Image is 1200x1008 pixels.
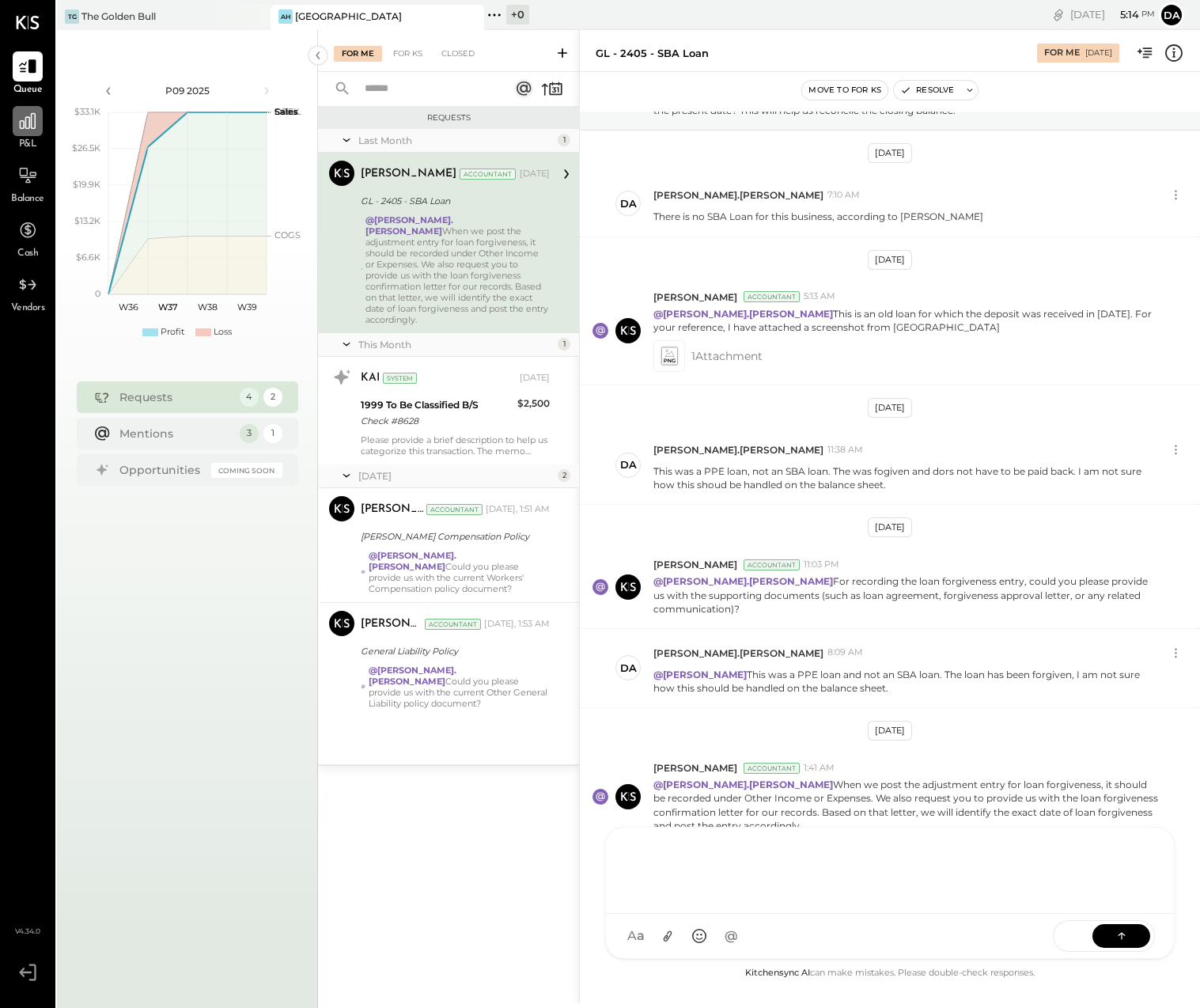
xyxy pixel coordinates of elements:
div: [DATE] [520,372,550,385]
div: da [620,661,637,676]
button: Resolve [894,81,960,100]
div: + 0 [506,5,529,25]
text: COGS [274,229,301,241]
div: [PERSON_NAME] Compensation Policy [361,529,545,544]
p: This was a PPE loan and not an SBA loan. The loan has been forgiven, I am not sure how this shoul... [653,668,1160,695]
a: P&L [1,106,55,152]
span: Cash [17,247,38,261]
span: 5:13 AM [804,290,835,303]
div: [PERSON_NAME] [361,502,423,517]
button: Move to for ks [802,81,888,100]
div: [DATE] [520,168,550,180]
div: GL - 2405 - SBA Loan [361,193,545,209]
div: For Me [334,46,382,62]
span: 1:41 AM [804,762,835,775]
div: Closed [433,46,483,62]
text: W36 [118,301,138,313]
div: GL - 2405 - SBA Loan [596,46,709,61]
div: [GEOGRAPHIC_DATA] [295,9,402,23]
div: da [620,457,637,472]
span: Balance [11,192,44,207]
div: P09 2025 [120,84,255,97]
div: Accountant [426,504,483,515]
p: This was a PPE loan, not an SBA loan. The was fogiven and dors not have to be paid back. I am not... [653,464,1160,491]
a: Vendors [1,270,55,316]
span: 11:03 PM [804,559,839,571]
div: [DATE] [868,517,912,537]
span: 1 Attachment [691,340,763,372]
div: The Golden Bull [81,9,156,23]
span: Vendors [11,301,45,316]
text: $33.1K [74,106,100,117]
strong: @[PERSON_NAME].[PERSON_NAME] [653,308,833,320]
p: For recording the loan forgiveness entry, could you please provide us with the supporting documen... [653,574,1160,615]
span: [PERSON_NAME] [653,761,737,775]
div: $2,500 [517,396,550,411]
div: Requests [119,389,232,405]
strong: @[PERSON_NAME].[PERSON_NAME] [653,779,833,790]
div: 4 [240,388,259,407]
span: P&L [19,138,37,152]
div: Accountant [744,763,800,774]
text: $6.6K [76,252,100,263]
div: General Liability Policy [361,643,545,659]
div: [PERSON_NAME] [361,616,422,632]
div: Accountant [744,291,800,302]
span: 8:09 AM [827,646,863,659]
div: Accountant [425,619,481,630]
span: @ [725,928,738,944]
div: 1 [558,134,570,146]
div: [DATE] [868,250,912,270]
strong: @[PERSON_NAME].[PERSON_NAME] [365,214,453,237]
div: [DATE], 1:53 AM [484,618,550,631]
p: This is an old loan for which the deposit was received in [DATE]. For your reference, I have atta... [653,307,1160,334]
div: [DATE] [868,398,912,418]
text: W39 [237,301,256,313]
strong: @[PERSON_NAME].[PERSON_NAME] [369,665,456,687]
div: KAI [361,370,380,386]
text: $26.5K [72,142,100,153]
div: Please provide a brief description to help us categorize this transaction. The memo might be help... [361,434,550,457]
div: Accountant [460,169,516,180]
div: Accountant [744,559,800,570]
a: Cash [1,215,55,261]
span: [PERSON_NAME].[PERSON_NAME] [653,646,823,660]
a: Balance [1,161,55,207]
div: 3 [240,424,259,443]
strong: @[PERSON_NAME].[PERSON_NAME] [369,550,456,572]
div: 2 [263,388,282,407]
span: a [637,928,645,944]
div: AH [278,9,293,24]
span: Queue [13,83,43,97]
div: 2 [558,469,570,482]
div: Mentions [119,426,232,441]
div: Requests [326,112,571,123]
div: [DATE] [868,143,912,163]
text: W37 [157,301,177,313]
p: When we post the adjustment entry for loan forgiveness, it should be recorded under Other Income ... [653,778,1160,832]
div: Opportunities [119,462,203,478]
div: This Month [358,338,554,351]
div: 1 [558,338,570,351]
text: $19.9K [73,179,100,190]
div: Could you please provide us with the current Workers' Compensation policy document? [369,550,550,594]
div: Coming Soon [211,463,282,478]
div: 1999 To Be Classified B/S [361,397,513,413]
span: [PERSON_NAME].[PERSON_NAME] [653,188,823,202]
div: copy link [1050,6,1066,23]
text: W38 [197,301,217,313]
div: For KS [385,46,430,62]
span: 7:10 AM [827,189,860,202]
div: Loss [214,326,232,339]
button: Aa [622,922,650,950]
span: 11:38 AM [827,444,863,457]
div: [DATE], 1:51 AM [486,503,550,516]
div: 1 [263,424,282,443]
div: System [383,373,417,384]
div: da [620,196,637,211]
div: [DATE] [868,721,912,741]
div: For Me [1044,47,1080,59]
div: TG [65,9,79,24]
span: [PERSON_NAME].[PERSON_NAME] [653,443,823,457]
text: Sales [274,106,298,117]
